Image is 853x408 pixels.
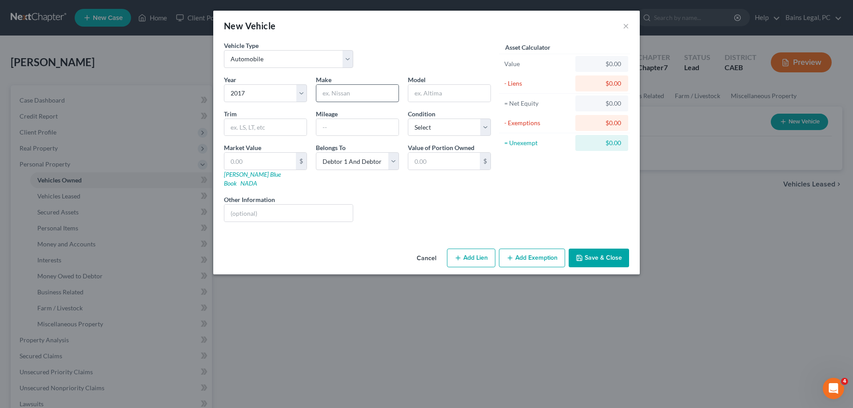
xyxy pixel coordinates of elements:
[504,139,571,147] div: = Unexempt
[823,378,844,399] iframe: Intercom live chat
[582,59,621,68] div: $0.00
[408,143,474,152] label: Value of Portion Owned
[447,249,495,267] button: Add Lien
[410,250,443,267] button: Cancel
[582,99,621,108] div: $0.00
[582,79,621,88] div: $0.00
[224,153,296,170] input: 0.00
[582,139,621,147] div: $0.00
[408,85,490,102] input: ex. Altima
[505,43,550,52] label: Asset Calculator
[408,109,435,119] label: Condition
[504,119,571,127] div: - Exemptions
[224,41,259,50] label: Vehicle Type
[224,109,237,119] label: Trim
[499,249,565,267] button: Add Exemption
[316,76,331,83] span: Make
[316,119,399,136] input: --
[316,85,399,102] input: ex. Nissan
[224,75,236,84] label: Year
[480,153,490,170] div: $
[408,75,426,84] label: Model
[240,179,257,187] a: NADA
[224,170,281,187] a: [PERSON_NAME] Blue Book
[408,153,480,170] input: 0.00
[224,195,275,204] label: Other Information
[224,20,275,32] div: New Vehicle
[224,143,261,152] label: Market Value
[582,119,621,127] div: $0.00
[569,249,629,267] button: Save & Close
[224,205,353,222] input: (optional)
[504,99,571,108] div: = Net Equity
[841,378,848,385] span: 4
[316,144,346,151] span: Belongs To
[316,109,338,119] label: Mileage
[224,119,307,136] input: ex. LS, LT, etc
[504,79,571,88] div: - Liens
[504,59,571,68] div: Value
[623,20,629,31] button: ×
[296,153,307,170] div: $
